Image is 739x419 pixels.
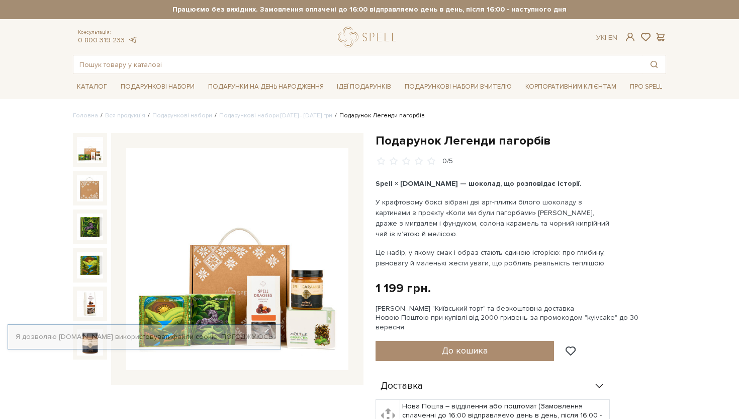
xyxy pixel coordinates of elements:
p: У крафтовому боксі зібрані дві арт-плитки білого шоколаду з картинами з проєкту «Коли ми були паг... [376,197,611,239]
a: файли cookie [172,332,218,341]
p: Це набір, у якому смак і образ стають єдиною історією: про глибину, рівновагу й маленькі жести ув... [376,247,611,268]
div: Я дозволяю [DOMAIN_NAME] використовувати [8,332,281,341]
h1: Подарунок Легенди пагорбів [376,133,666,149]
a: Подарункові набори [117,79,199,95]
img: Подарунок Легенди пагорбів [77,252,103,278]
a: telegram [127,36,137,44]
button: До кошика [376,341,554,361]
a: Ідеї подарунків [333,79,395,95]
img: Подарунок Легенди пагорбів [77,175,103,201]
span: До кошика [442,345,488,356]
b: Spell × [DOMAIN_NAME] — шоколад, що розповідає історії. [376,179,582,188]
div: Ук [596,33,617,42]
a: Подарункові набори Вчителю [401,78,516,95]
a: Каталог [73,79,111,95]
li: Подарунок Легенди пагорбів [332,111,425,120]
a: Подарунки на День народження [204,79,328,95]
img: Подарунок Легенди пагорбів [77,137,103,163]
a: Вся продукція [105,112,145,119]
a: logo [338,27,401,47]
a: Про Spell [626,79,666,95]
a: 0 800 319 233 [78,36,125,44]
a: Корпоративним клієнтам [521,79,620,95]
img: Подарунок Легенди пагорбів [126,148,348,371]
a: En [608,33,617,42]
div: [PERSON_NAME] "Київський торт" та безкоштовна доставка Новою Поштою при купівлі від 2000 гривень ... [376,304,666,332]
strong: Працюємо без вихідних. Замовлення оплачені до 16:00 відправляємо день в день, після 16:00 - насту... [73,5,666,14]
img: Подарунок Легенди пагорбів [77,214,103,240]
a: Погоджуюсь [221,332,272,341]
img: Подарунок Легенди пагорбів [77,291,103,317]
button: Пошук товару у каталозі [642,55,666,74]
span: Доставка [381,382,423,391]
a: Головна [73,112,98,119]
div: 1 199 грн. [376,281,431,296]
span: | [605,33,606,42]
a: Подарункові набори [152,112,212,119]
a: Подарункові набори [DATE] - [DATE] грн [219,112,332,119]
input: Пошук товару у каталозі [73,55,642,74]
div: 0/5 [442,157,453,166]
span: Консультація: [78,29,137,36]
